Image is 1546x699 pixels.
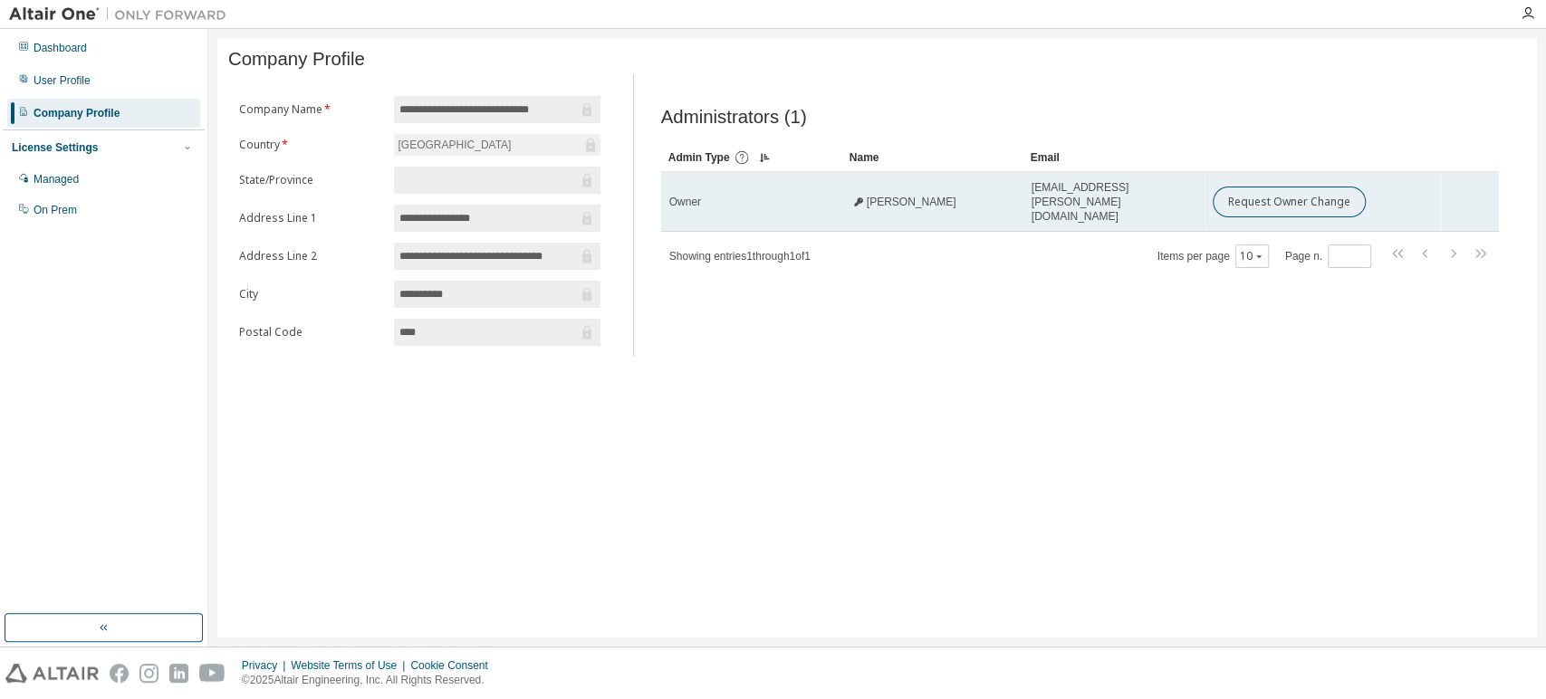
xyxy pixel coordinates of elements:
img: linkedin.svg [169,664,188,683]
div: On Prem [34,203,77,217]
span: Owner [669,195,701,209]
p: © 2025 Altair Engineering, Inc. All Rights Reserved. [242,673,499,688]
div: License Settings [12,140,98,155]
img: altair_logo.svg [5,664,99,683]
label: Country [239,138,383,152]
div: Managed [34,172,79,187]
div: Cookie Consent [410,658,498,673]
span: Page n. [1285,244,1371,268]
div: Website Terms of Use [291,658,410,673]
div: User Profile [34,73,91,88]
div: Name [850,143,1016,172]
span: [EMAIL_ADDRESS][PERSON_NAME][DOMAIN_NAME] [1032,180,1196,224]
img: Altair One [9,5,235,24]
img: facebook.svg [110,664,129,683]
div: [GEOGRAPHIC_DATA] [394,134,600,156]
div: Company Profile [34,106,120,120]
label: Address Line 1 [239,211,383,225]
label: Address Line 2 [239,249,383,263]
span: [PERSON_NAME] [867,195,956,209]
span: Showing entries 1 through 1 of 1 [669,250,811,263]
div: [GEOGRAPHIC_DATA] [395,135,514,155]
button: Request Owner Change [1213,187,1366,217]
span: Admin Type [668,151,730,164]
span: Company Profile [228,49,365,70]
div: Privacy [242,658,291,673]
button: 10 [1240,249,1264,263]
span: Administrators (1) [661,107,807,128]
label: State/Province [239,173,383,187]
label: Company Name [239,102,383,117]
img: youtube.svg [199,664,226,683]
span: Items per page [1157,244,1269,268]
label: City [239,287,383,302]
div: Email [1031,143,1197,172]
img: instagram.svg [139,664,158,683]
div: Dashboard [34,41,87,55]
label: Postal Code [239,325,383,340]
